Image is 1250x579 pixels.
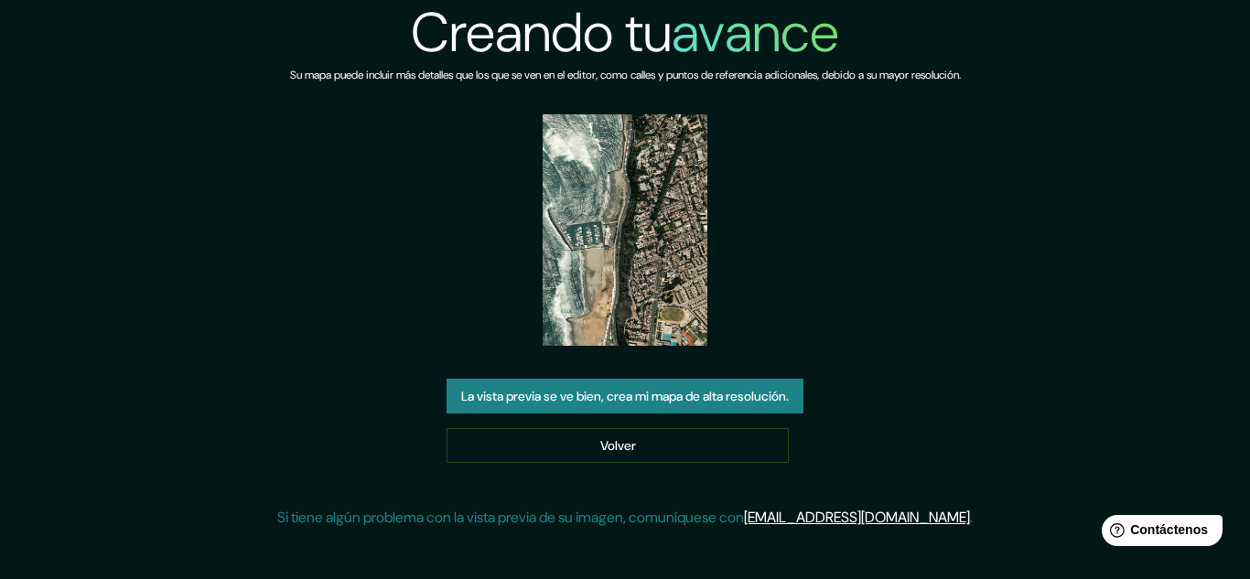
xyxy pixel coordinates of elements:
a: Volver [447,428,789,463]
button: La vista previa se ve bien, crea mi mapa de alta resolución. [447,379,803,413]
font: Si tiene algún problema con la vista previa de su imagen, comuníquese con [277,508,744,527]
font: . [970,508,973,527]
iframe: Lanzador de widgets de ayuda [1087,508,1230,559]
font: La vista previa se ve bien, crea mi mapa de alta resolución. [461,388,789,404]
a: [EMAIL_ADDRESS][DOMAIN_NAME] [744,508,970,527]
img: vista previa del mapa creado [543,114,706,346]
font: Volver [600,437,636,454]
font: Su mapa puede incluir más detalles que los que se ven en el editor, como calles y puntos de refer... [290,68,961,82]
